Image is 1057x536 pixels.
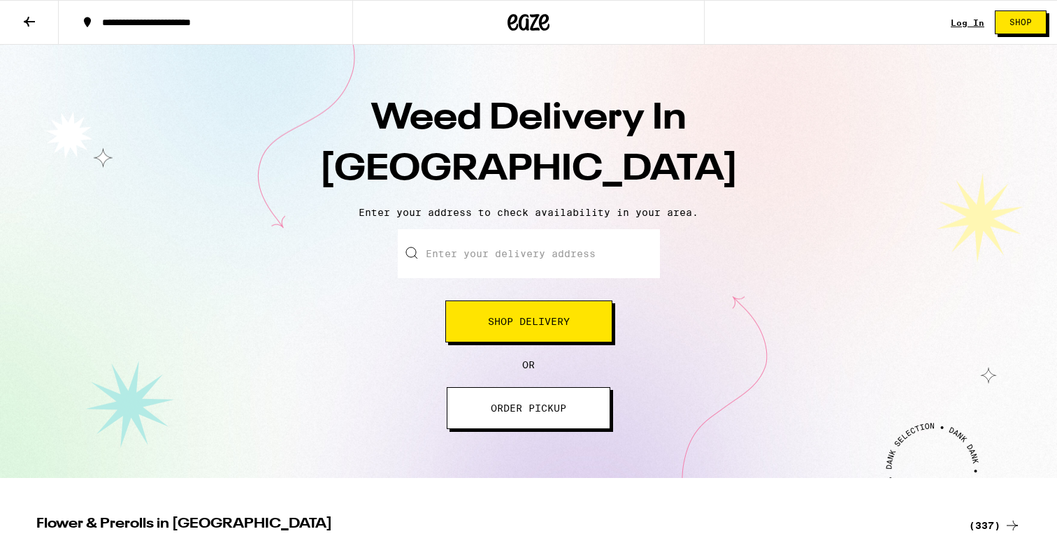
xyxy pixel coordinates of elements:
h2: Flower & Prerolls in [GEOGRAPHIC_DATA] [36,517,952,534]
button: ORDER PICKUP [447,387,610,429]
h1: Weed Delivery In [284,94,773,196]
a: Log In [951,18,984,27]
a: Shop [984,10,1057,34]
span: [GEOGRAPHIC_DATA] [319,152,738,188]
button: Shop [995,10,1047,34]
a: (337) [969,517,1021,534]
p: Enter your address to check availability in your area. [14,207,1043,218]
span: Shop [1009,18,1032,27]
input: Enter your delivery address [398,229,660,278]
span: OR [522,359,535,370]
button: Shop Delivery [445,300,612,342]
span: Shop Delivery [488,317,570,326]
span: ORDER PICKUP [491,403,566,413]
